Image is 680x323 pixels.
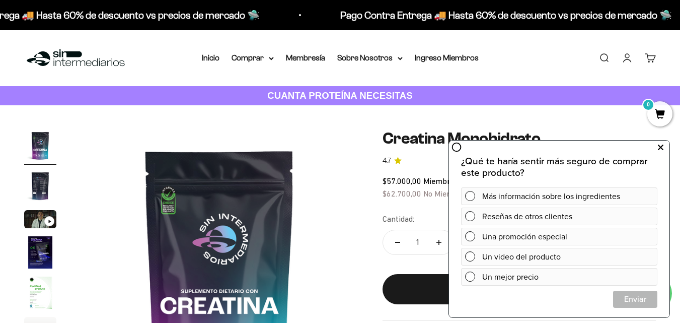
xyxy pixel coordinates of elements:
[383,213,414,226] label: Cantidad:
[383,176,421,185] span: $57.000,00
[449,140,669,317] iframe: zigpoll-iframe
[647,109,672,120] a: 0
[286,53,325,62] a: Membresía
[383,130,656,147] h1: Creatina Monohidrato
[24,236,56,269] img: Creatina Monohidrato
[423,176,455,185] span: Miembro
[24,277,56,309] img: Creatina Monohidrato
[383,189,421,198] span: $62.700,00
[415,53,479,62] a: Ingreso Miembros
[24,130,56,165] button: Ir al artículo 1
[24,170,56,202] img: Creatina Monohidrato
[337,51,403,64] summary: Sobre Nosotros
[24,277,56,312] button: Ir al artículo 5
[383,155,391,166] span: 4.7
[24,236,56,272] button: Ir al artículo 4
[267,90,413,101] strong: CUANTA PROTEÍNA NECESITAS
[24,130,56,162] img: Creatina Monohidrato
[642,99,654,111] mark: 0
[232,51,274,64] summary: Comprar
[383,155,656,166] a: 4.74.7 de 5.0 estrellas
[24,170,56,205] button: Ir al artículo 2
[424,230,454,254] button: Aumentar cantidad
[423,189,466,198] span: No Miembro
[24,210,56,231] button: Ir al artículo 3
[383,274,656,304] button: Añadir al carrito
[338,7,670,23] p: Pago Contra Entrega 🚚 Hasta 60% de descuento vs precios de mercado 🛸
[202,53,219,62] a: Inicio
[403,283,636,296] div: Añadir al carrito
[383,230,412,254] button: Reducir cantidad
